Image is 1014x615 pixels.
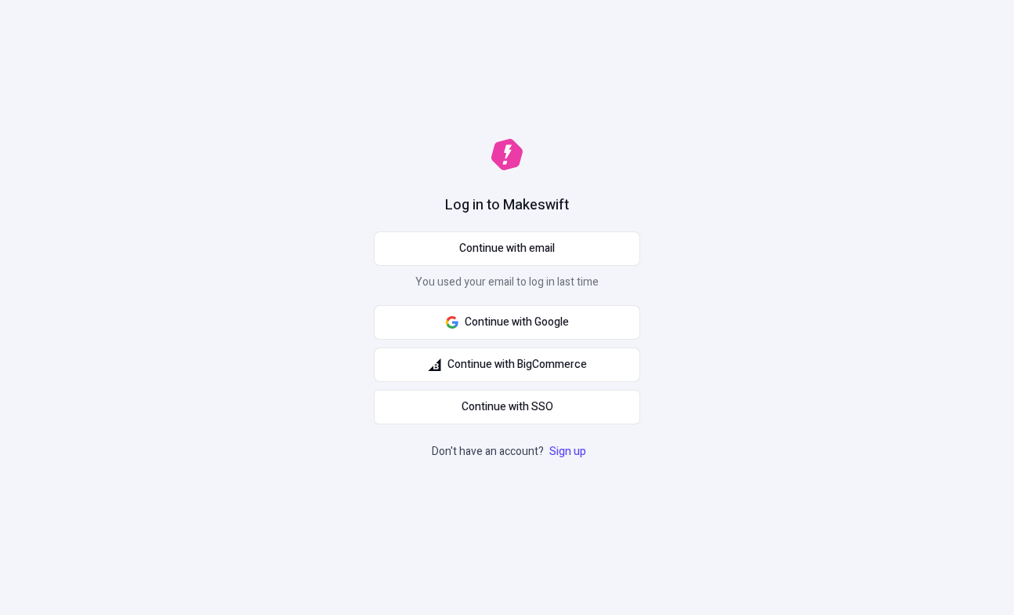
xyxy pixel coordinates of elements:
[546,443,589,460] a: Sign up
[432,443,589,460] p: Don't have an account?
[447,356,587,373] span: Continue with BigCommerce
[374,390,640,424] a: Continue with SSO
[374,348,640,382] button: Continue with BigCommerce
[459,240,555,257] span: Continue with email
[445,195,569,216] h1: Log in to Makeswift
[374,274,640,297] p: You used your email to log in last time
[374,305,640,340] button: Continue with Google
[374,231,640,266] button: Continue with email
[465,314,569,331] span: Continue with Google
